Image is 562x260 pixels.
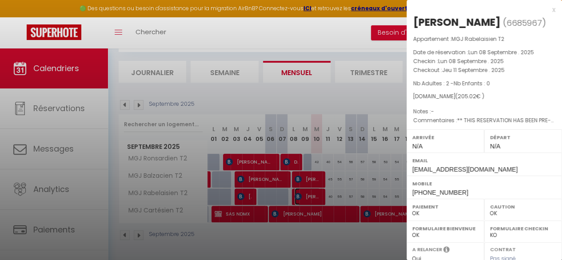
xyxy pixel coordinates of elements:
span: [EMAIL_ADDRESS][DOMAIN_NAME] [412,166,518,173]
button: Ouvrir le widget de chat LiveChat [7,4,34,30]
div: [DOMAIN_NAME] [413,92,555,101]
span: Nb Enfants : 0 [454,80,490,87]
i: Sélectionner OUI si vous souhaiter envoyer les séquences de messages post-checkout [443,246,450,256]
span: Jeu 11 Septembre . 2025 [442,66,505,74]
label: Email [412,156,556,165]
p: Appartement : [413,35,555,44]
label: Contrat [490,246,516,252]
span: N/A [490,143,500,150]
span: N/A [412,143,422,150]
span: ( ) [503,16,546,29]
label: Départ [490,133,556,142]
p: Commentaires : [413,116,555,125]
span: Lun 08 Septembre . 2025 [468,48,534,56]
span: [PHONE_NUMBER] [412,189,468,196]
span: 6685967 [506,17,542,28]
label: Mobile [412,179,556,188]
label: Arrivée [412,133,478,142]
label: A relancer [412,246,442,253]
p: Date de réservation : [413,48,555,57]
span: Nb Adultes : 2 - [413,80,490,87]
div: x [407,4,555,15]
span: MGJ Rabelaisien T2 [451,35,504,43]
label: Formulaire Bienvenue [412,224,478,233]
p: Notes : [413,107,555,116]
div: [PERSON_NAME] [413,15,501,29]
label: Caution [490,202,556,211]
span: ( € ) [455,92,484,100]
label: Paiement [412,202,478,211]
span: Lun 08 Septembre . 2025 [438,57,504,65]
p: Checkout : [413,66,555,75]
p: Checkin : [413,57,555,66]
label: Formulaire Checkin [490,224,556,233]
span: 205.02 [458,92,476,100]
span: - [431,108,434,115]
